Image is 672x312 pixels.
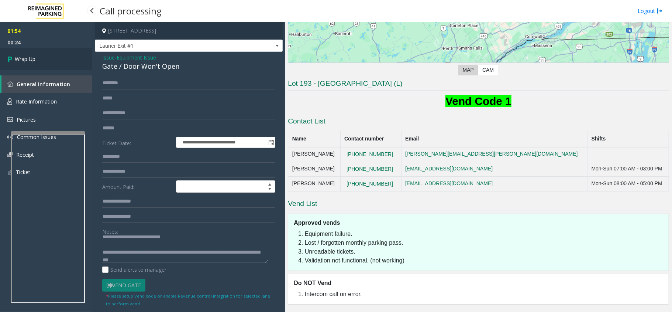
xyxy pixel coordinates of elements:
li: Validation not functional. (not working) [305,256,665,265]
span: General Information [17,81,70,88]
span: Pictures [17,116,36,123]
td: [PERSON_NAME] [288,162,340,177]
label: Map [458,65,478,75]
span: Toggle popup [267,137,275,147]
li: Lost / forgotten monthly parking pass. [305,238,665,247]
a: Logout [638,7,663,15]
span: - [115,54,156,61]
th: Contact number [340,131,401,147]
label: CAM [478,65,498,75]
span: Equipment Issue [117,54,156,61]
img: 'icon' [7,117,13,122]
span: Issue [102,54,115,61]
h4: [STREET_ADDRESS] [95,22,283,40]
td: [PERSON_NAME] [288,147,340,162]
div: Gate / Door Won't Open [102,61,275,71]
h3: Vend List [288,199,669,211]
span: Laurier Exit #1 [95,40,245,52]
h3: Call processing [96,2,165,20]
li: Unreadable tickets. [305,247,665,256]
button: [PHONE_NUMBER] [344,181,395,187]
button: [PHONE_NUMBER] [344,151,395,158]
img: 'icon' [7,98,12,105]
label: Notes: [102,225,118,235]
label: Ticket Date: [100,137,174,148]
a: [EMAIL_ADDRESS][DOMAIN_NAME] [405,180,493,186]
label: Send alerts to manager [102,266,166,274]
span: Wrap Up [15,55,35,63]
th: Name [288,131,340,147]
span: Rate Information [16,98,57,105]
img: 'icon' [7,169,12,176]
img: 'icon' [7,134,13,140]
small: Please setup Vend code or enable Revenue control integration for selected lane to perform vend [106,293,270,306]
h5: Do NOT Vend [294,279,669,287]
h3: Contact List [288,116,669,128]
li: Intercom call on error. [305,290,665,299]
span: Increase value [265,181,275,187]
li: Equipment failure. [305,230,665,238]
span: Decrease value [265,187,275,193]
button: [PHONE_NUMBER] [344,166,395,173]
th: Shifts [587,131,669,147]
img: logout [657,7,663,15]
b: Vend Code 1 [445,95,511,107]
td: [PERSON_NAME] [288,177,340,191]
h5: Approved vends [294,219,669,227]
label: Amount Paid: [100,180,174,193]
h3: Lot 193 - [GEOGRAPHIC_DATA] (L) [288,79,669,91]
th: Email [401,131,587,147]
a: [PERSON_NAME][EMAIL_ADDRESS][PERSON_NAME][DOMAIN_NAME] [405,151,578,157]
img: 'icon' [7,152,13,157]
div: Mon-Sun 07:00 AM - 03:00 PM [592,166,665,172]
a: [EMAIL_ADDRESS][DOMAIN_NAME] [405,166,493,172]
a: General Information [1,75,92,93]
button: Vend Gate [102,279,145,292]
div: Mon-Sun 08:00 AM - 05:00 PM [592,181,665,187]
img: 'icon' [7,81,13,87]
